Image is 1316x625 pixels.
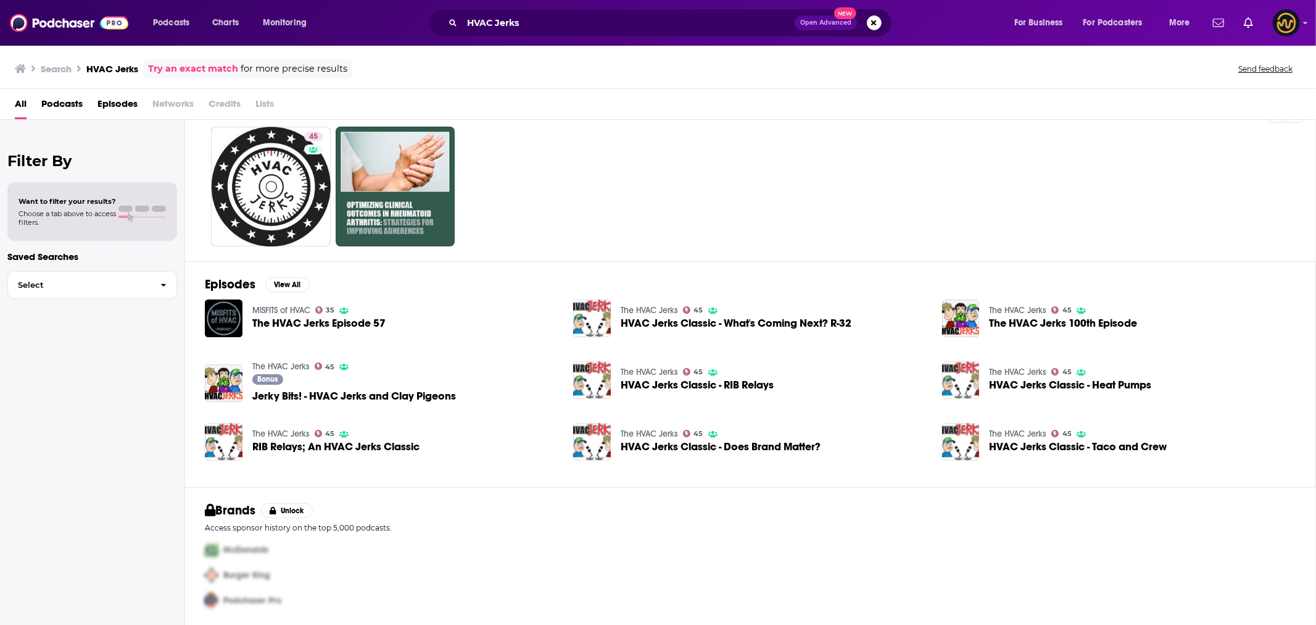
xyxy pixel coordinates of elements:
[255,94,274,119] span: Lists
[1273,9,1300,36] button: Show profile menu
[209,94,241,119] span: Credits
[1051,430,1072,437] a: 45
[795,15,857,30] button: Open AdvancedNew
[144,13,205,33] button: open menu
[621,380,774,390] a: HVAC Jerks Classic - RIB Relays
[1006,13,1078,33] button: open menu
[573,423,611,461] a: HVAC Jerks Classic - Does Brand Matter?
[205,523,1296,532] p: Access sponsor history on the top 5,000 podcasts.
[325,431,334,437] span: 45
[205,423,242,461] img: RIB Relays; An HVAC Jerks Classic
[315,306,335,314] a: 35
[942,423,980,461] img: HVAC Jerks Classic - Taco and Crew
[97,94,138,119] a: Episodes
[205,277,255,292] h2: Episodes
[989,380,1151,390] a: HVAC Jerks Classic - Heat Pumps
[621,305,678,316] a: The HVAC Jerks
[989,442,1167,452] span: HVAC Jerks Classic - Taco and Crew
[261,503,313,518] button: Unlock
[1208,12,1229,33] a: Show notifications dropdown
[1169,14,1190,31] span: More
[252,318,386,329] a: The HVAC Jerks Episode 57
[942,361,980,399] img: HVAC Jerks Classic - Heat Pumps
[252,391,456,401] a: Jerky Bits! - HVAC Jerks and Clay Pigeons
[200,537,223,563] img: First Pro Logo
[223,545,268,555] span: McDonalds
[315,363,335,370] a: 45
[7,251,177,262] p: Saved Searches
[1273,9,1300,36] img: User Profile
[1062,369,1072,375] span: 45
[462,13,795,33] input: Search podcasts, credits, & more...
[7,271,177,299] button: Select
[942,300,980,337] img: The HVAC Jerks 100th Episode
[204,13,246,33] a: Charts
[315,430,335,437] a: 45
[241,62,347,76] span: for more precise results
[326,308,334,313] span: 35
[223,570,270,581] span: Burger King
[694,308,703,313] span: 45
[200,563,223,588] img: Second Pro Logo
[205,364,242,402] img: Jerky Bits! - HVAC Jerks and Clay Pigeons
[621,318,851,329] a: HVAC Jerks Classic - What's Coming Next? R-32
[1062,308,1072,313] span: 45
[252,361,310,372] a: The HVAC Jerks
[205,300,242,337] img: The HVAC Jerks Episode 57
[989,367,1046,377] a: The HVAC Jerks
[1051,368,1072,375] a: 45
[1075,13,1161,33] button: open menu
[263,14,307,31] span: Monitoring
[1273,9,1300,36] span: Logged in as LowerStreet
[212,14,239,31] span: Charts
[621,442,821,452] a: HVAC Jerks Classic - Does Brand Matter?
[573,300,611,337] img: HVAC Jerks Classic - What's Coming Next? R-32
[205,277,310,292] a: EpisodesView All
[440,9,904,37] div: Search podcasts, credits, & more...
[621,367,678,377] a: The HVAC Jerks
[41,94,83,119] a: Podcasts
[15,94,27,119] a: All
[683,430,703,437] a: 45
[41,63,72,75] h3: Search
[325,364,334,370] span: 45
[152,94,194,119] span: Networks
[86,63,138,75] h3: HVAC Jerks
[19,197,116,206] span: Want to filter your results?
[683,368,703,375] a: 45
[254,13,323,33] button: open menu
[1239,12,1258,33] a: Show notifications dropdown
[205,503,256,518] h2: Brands
[1062,431,1072,437] span: 45
[621,429,678,439] a: The HVAC Jerks
[304,132,323,141] a: 45
[252,429,310,439] a: The HVAC Jerks
[1051,306,1072,314] a: 45
[989,318,1137,329] a: The HVAC Jerks 100th Episode
[265,277,310,292] button: View All
[8,281,151,289] span: Select
[1161,13,1206,33] button: open menu
[257,375,278,383] span: Bonus
[10,11,128,35] img: Podchaser - Follow, Share and Rate Podcasts
[694,369,703,375] span: 45
[989,305,1046,316] a: The HVAC Jerks
[834,7,856,19] span: New
[211,127,331,246] a: 45
[573,361,611,399] img: HVAC Jerks Classic - RIB Relays
[148,62,238,76] a: Try an exact match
